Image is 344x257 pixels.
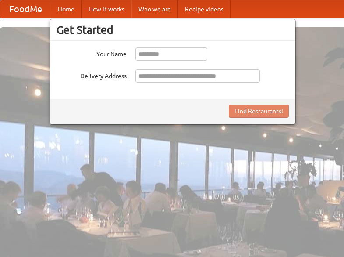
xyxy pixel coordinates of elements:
[0,0,51,18] a: FoodMe
[178,0,231,18] a: Recipe videos
[82,0,131,18] a: How it works
[57,69,127,80] label: Delivery Address
[51,0,82,18] a: Home
[229,105,289,118] button: Find Restaurants!
[57,23,289,36] h3: Get Started
[57,47,127,58] label: Your Name
[131,0,178,18] a: Who we are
